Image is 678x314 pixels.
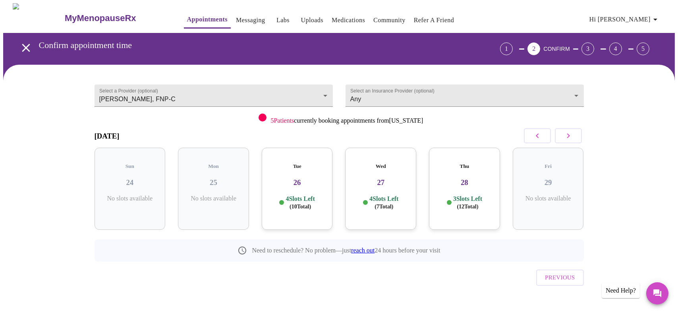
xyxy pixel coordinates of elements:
[646,282,668,304] button: Messages
[602,283,640,298] div: Need Help?
[545,272,575,283] span: Previous
[543,46,570,52] span: CONFIRM
[95,85,333,107] div: [PERSON_NAME], FNP-C
[536,270,583,285] button: Previous
[184,195,243,202] p: No slots available
[500,42,513,55] div: 1
[236,15,265,26] a: Messaging
[290,204,311,210] span: ( 10 Total)
[519,178,578,187] h3: 29
[435,178,494,187] h3: 28
[13,3,64,33] img: MyMenopauseRx Logo
[268,163,326,170] h5: Tue
[64,4,168,32] a: MyMenopauseRx
[286,195,315,210] p: 4 Slots Left
[609,42,622,55] div: 4
[352,163,410,170] h5: Wed
[519,163,578,170] h5: Fri
[351,247,375,254] a: reach out
[276,15,290,26] a: Labs
[187,14,228,25] a: Appointments
[301,15,323,26] a: Uploads
[457,204,478,210] span: ( 12 Total)
[14,36,38,60] button: open drawer
[581,42,594,55] div: 3
[184,12,231,29] button: Appointments
[375,204,393,210] span: ( 7 Total)
[519,195,578,202] p: No slots available
[586,12,663,27] button: Hi [PERSON_NAME]
[373,15,406,26] a: Community
[370,12,409,28] button: Community
[101,195,159,202] p: No slots available
[346,85,584,107] div: Any
[589,14,660,25] span: Hi [PERSON_NAME]
[270,12,296,28] button: Labs
[268,178,326,187] h3: 26
[453,195,482,210] p: 3 Slots Left
[369,195,398,210] p: 4 Slots Left
[637,42,649,55] div: 5
[411,12,458,28] button: Refer a Friend
[184,178,243,187] h3: 25
[527,42,540,55] div: 2
[101,163,159,170] h5: Sun
[65,13,136,23] h3: MyMenopauseRx
[184,163,243,170] h5: Mon
[435,163,494,170] h5: Thu
[332,15,365,26] a: Medications
[233,12,268,28] button: Messaging
[39,40,456,50] h3: Confirm appointment time
[297,12,326,28] button: Uploads
[328,12,368,28] button: Medications
[101,178,159,187] h3: 24
[270,117,423,124] p: currently booking appointments from [US_STATE]
[414,15,454,26] a: Refer a Friend
[352,178,410,187] h3: 27
[270,117,294,124] span: 5 Patients
[252,247,440,254] p: Need to reschedule? No problem—just 24 hours before your visit
[95,132,120,141] h3: [DATE]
